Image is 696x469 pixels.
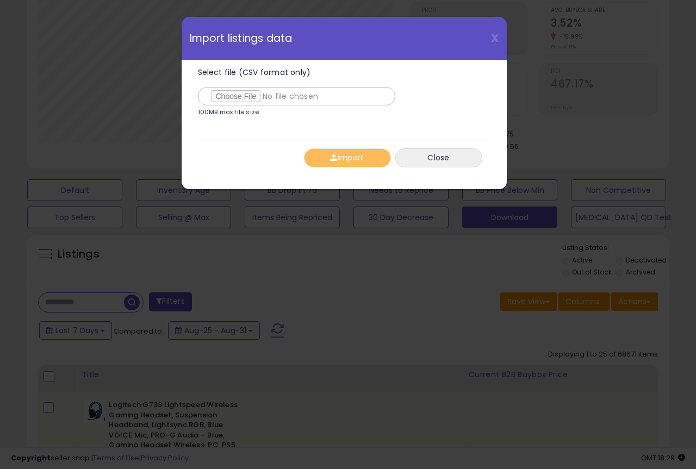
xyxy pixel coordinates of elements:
[491,30,499,46] span: X
[198,67,311,78] span: Select file (CSV format only)
[198,109,259,115] p: 100MB max file size
[395,148,482,167] button: Close
[190,33,293,43] span: Import listings data
[304,148,391,167] button: Import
